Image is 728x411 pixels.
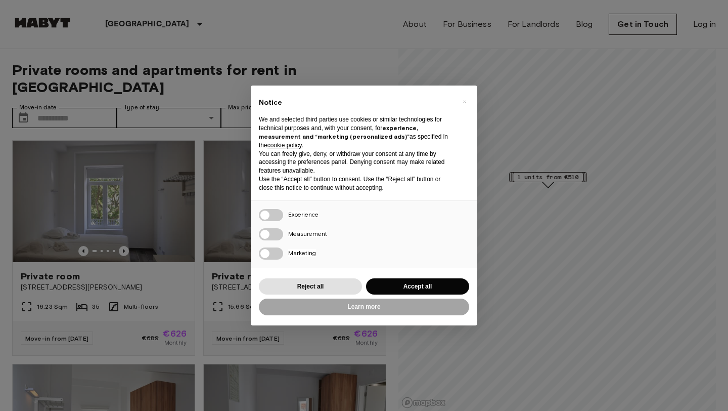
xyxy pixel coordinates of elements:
[259,175,453,192] p: Use the “Accept all” button to consent. Use the “Reject all” button or close this notice to conti...
[259,150,453,175] p: You can freely give, deny, or withdraw your consent at any time by accessing the preferences pane...
[288,211,318,218] span: Experience
[259,299,469,315] button: Learn more
[288,230,327,237] span: Measurement
[259,124,418,140] strong: experience, measurement and “marketing (personalized ads)”
[267,142,302,149] a: cookie policy
[463,96,466,108] span: ×
[288,249,316,257] span: Marketing
[259,115,453,149] p: We and selected third parties use cookies or similar technologies for technical purposes and, wit...
[456,94,472,110] button: Close this notice
[366,278,469,295] button: Accept all
[259,98,453,108] h2: Notice
[259,278,362,295] button: Reject all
